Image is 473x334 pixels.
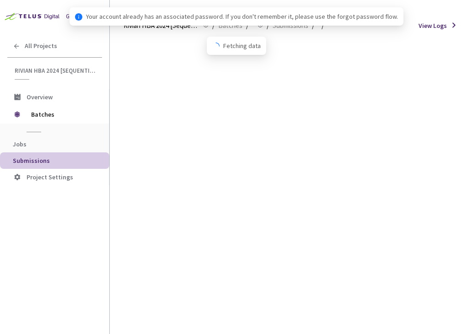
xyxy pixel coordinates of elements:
[212,43,220,50] span: loading
[223,41,261,51] span: Fetching data
[75,13,82,21] span: info-circle
[15,67,97,75] span: Rivian HBA 2024 [Sequential]
[31,105,94,124] span: Batches
[271,20,310,30] a: Submissions
[66,12,90,21] div: GT Studio
[86,11,398,22] span: Your account already has an associated password. If you don't remember it, please use the forgot ...
[216,20,244,30] a: Batches
[419,21,447,30] span: View Logs
[13,156,50,165] span: Submissions
[27,93,53,101] span: Overview
[13,140,27,148] span: Jobs
[25,42,57,50] span: All Projects
[27,173,73,181] span: Project Settings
